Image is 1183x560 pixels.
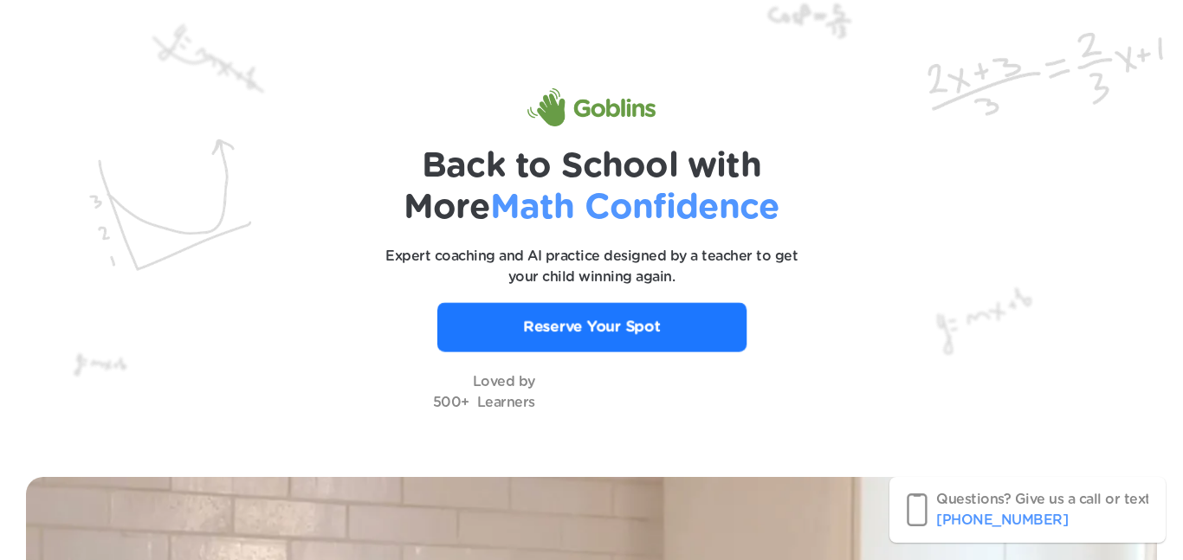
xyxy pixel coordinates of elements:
[936,489,1154,510] p: Questions? Give us a call or text!
[523,316,661,338] p: Reserve Your Spot
[490,190,779,225] span: Math Confidence
[433,371,535,413] p: Loved by 500+ Learners
[437,302,747,351] a: Reserve Your Spot
[375,246,808,287] p: Expert coaching and AI practice designed by a teacher to get your child winning again.
[288,145,895,229] h1: Back to School with More
[936,510,1068,531] p: ‪[PHONE_NUMBER]‬
[889,477,1166,543] a: Questions? Give us a call or text!‪[PHONE_NUMBER]‬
